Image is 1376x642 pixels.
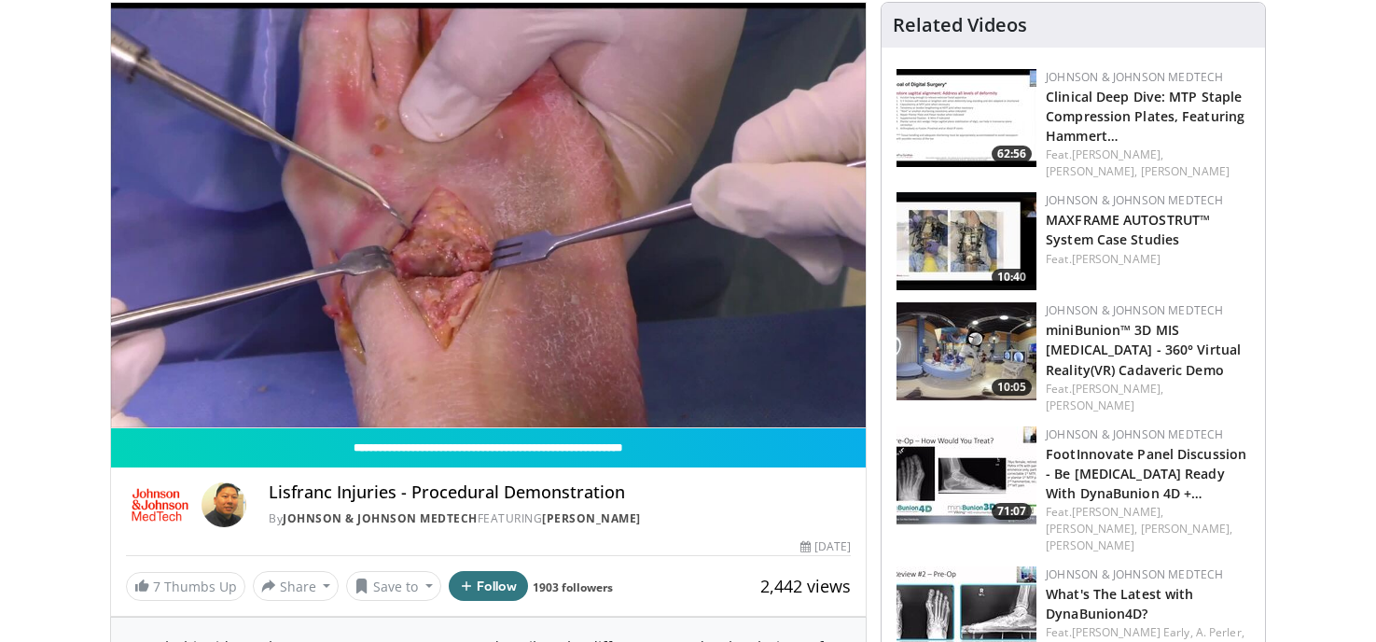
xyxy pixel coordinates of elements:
[992,503,1032,520] span: 71:07
[1046,302,1223,318] a: Johnson & Johnson MedTech
[1046,521,1137,537] a: [PERSON_NAME],
[269,510,851,527] div: By FEATURING
[1141,163,1230,179] a: [PERSON_NAME]
[896,302,1036,400] a: 10:05
[533,579,613,595] a: 1903 followers
[1046,537,1134,553] a: [PERSON_NAME]
[896,69,1036,167] img: 64bb184f-7417-4091-bbfa-a7534f701469.150x105_q85_crop-smart_upscale.jpg
[896,69,1036,167] a: 62:56
[1072,381,1163,397] a: [PERSON_NAME],
[126,482,195,527] img: Johnson & Johnson MedTech
[1046,566,1223,582] a: Johnson & Johnson MedTech
[760,575,851,597] span: 2,442 views
[1072,251,1161,267] a: [PERSON_NAME]
[1072,624,1193,640] a: [PERSON_NAME] Early,
[992,146,1032,162] span: 62:56
[1046,381,1250,414] div: Feat.
[542,510,641,526] a: [PERSON_NAME]
[1141,521,1232,537] a: [PERSON_NAME],
[449,571,529,601] button: Follow
[1046,504,1250,554] div: Feat.
[896,192,1036,290] img: dc8cd099-509a-4832-863d-b8e061f6248b.150x105_q85_crop-smart_upscale.jpg
[1196,624,1244,640] a: A. Perler,
[1046,69,1223,85] a: Johnson & Johnson MedTech
[1046,585,1193,622] a: What's The Latest with DynaBunion4D?
[202,482,246,527] img: Avatar
[346,571,441,601] button: Save to
[1046,147,1250,180] div: Feat.
[1046,251,1250,268] div: Feat.
[992,269,1032,286] span: 10:40
[896,426,1036,524] img: 3c409185-a7a1-460e-ae30-0289bded164f.150x105_q85_crop-smart_upscale.jpg
[1072,147,1163,162] a: [PERSON_NAME],
[1046,192,1223,208] a: Johnson & Johnson MedTech
[269,482,851,503] h4: Lisfranc Injuries - Procedural Demonstration
[1046,211,1210,248] a: MAXFRAME AUTOSTRUT™ System Case Studies
[1072,504,1163,520] a: [PERSON_NAME],
[992,379,1032,396] span: 10:05
[1046,445,1246,502] a: FootInnovate Panel Discussion - Be [MEDICAL_DATA] Ready With DynaBunion 4D +…
[253,571,340,601] button: Share
[283,510,478,526] a: Johnson & Johnson MedTech
[1046,398,1134,413] a: [PERSON_NAME]
[896,192,1036,290] a: 10:40
[1046,88,1244,145] a: Clinical Deep Dive: MTP Staple Compression Plates, Featuring Hammert…
[893,14,1027,36] h4: Related Videos
[153,578,160,595] span: 7
[1046,163,1137,179] a: [PERSON_NAME],
[126,572,245,601] a: 7 Thumbs Up
[896,302,1036,400] img: c1871fbd-349f-457a-8a2a-d1a0777736b8.150x105_q85_crop-smart_upscale.jpg
[1046,426,1223,442] a: Johnson & Johnson MedTech
[896,426,1036,524] a: 71:07
[800,538,851,555] div: [DATE]
[111,3,867,428] video-js: Video Player
[1046,321,1241,378] a: miniBunion™ 3D MIS [MEDICAL_DATA] - 360° Virtual Reality(VR) Cadaveric Demo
